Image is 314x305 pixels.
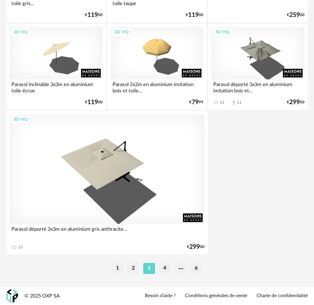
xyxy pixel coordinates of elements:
[212,28,233,37] div: 3D HQ
[185,293,247,299] a: Conditions générales de vente
[188,13,199,18] span: 119
[18,245,23,250] div: 15
[111,28,132,37] div: 3D HQ
[10,28,31,37] div: 3D HQ
[237,100,242,105] div: 11
[159,263,171,274] li: 4
[220,100,225,105] div: 21
[186,13,203,18] div: € 00
[189,244,200,250] span: 299
[287,13,305,18] div: € 00
[10,115,31,125] div: 3D HQ
[187,244,205,250] div: € 00
[287,100,305,105] div: € 00
[111,79,204,95] div: Parasol 2x2m en aluminium imitation bois et toile...
[145,293,175,299] a: Besoin d'aide ?
[112,263,124,274] li: 1
[143,263,155,274] li: 3
[9,224,205,240] div: Parasol déporté 3x3m en aluminium gris anthracite...
[6,289,18,303] img: OXP
[189,100,203,105] div: € 99
[85,13,103,18] div: € 00
[231,100,237,106] span: Download icon
[87,13,98,18] span: 119
[6,111,208,254] a: 3D HQ Parasol déporté 3x3m en aluminium gris anthracite... 15 €29900
[289,13,300,18] span: 259
[85,100,103,105] div: € 00
[289,100,300,105] span: 299
[24,293,60,299] div: © 2025 OXP SA
[9,79,103,95] div: Parasol inclinable 3x3m en aluminium toile écrue
[257,293,308,299] a: Charte de confidentialité
[192,100,199,105] span: 79
[208,24,308,110] a: 3D HQ Parasol déporté 3x3m en aluminium imitation bois et... 21 Download icon 11 €29900
[127,263,139,274] li: 2
[107,24,207,110] a: 3D HQ Parasol 2x2m en aluminium imitation bois et toile... €7999
[6,24,106,110] a: 3D HQ Parasol inclinable 3x3m en aluminium toile écrue €11900
[211,79,305,95] div: Parasol déporté 3x3m en aluminium imitation bois et...
[87,100,98,105] span: 119
[190,263,202,274] li: 6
